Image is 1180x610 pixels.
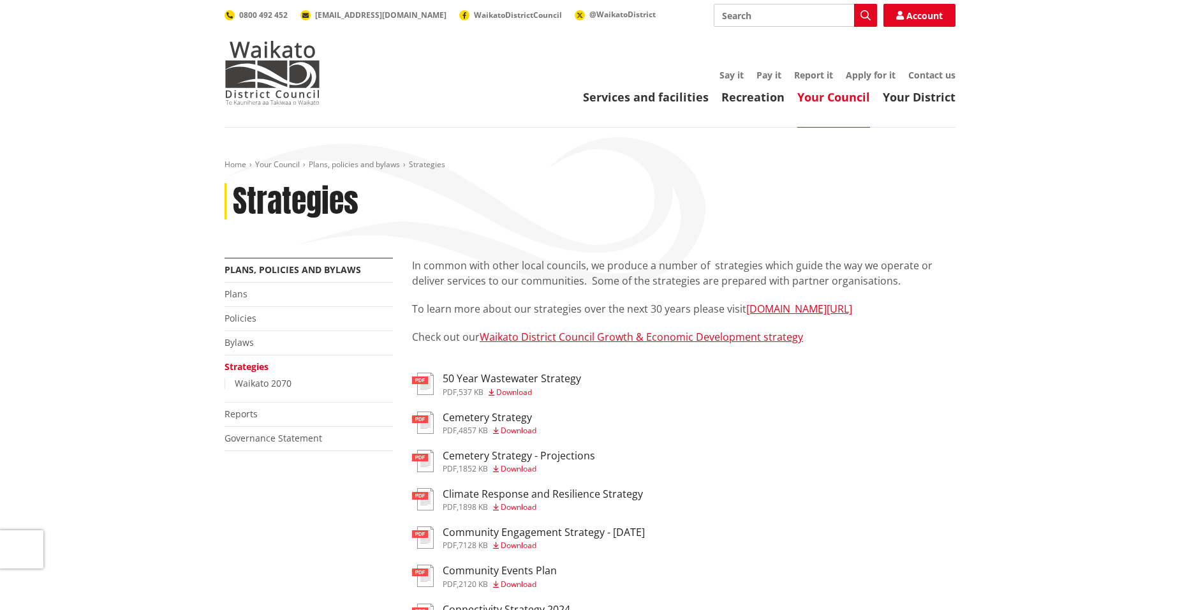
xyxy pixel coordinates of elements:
p: To learn more about our strategies over the next 30 years please visit [412,301,955,316]
a: Bylaws [225,336,254,348]
a: WaikatoDistrictCouncil [459,10,562,20]
div: , [443,465,595,473]
nav: breadcrumb [225,160,955,170]
a: Waikato 2070 [235,377,291,389]
div: , [443,389,581,396]
a: [EMAIL_ADDRESS][DOMAIN_NAME] [300,10,446,20]
span: Download [501,579,536,590]
span: @WaikatoDistrict [589,9,656,20]
span: pdf [443,502,457,512]
a: Climate Response and Resilience Strategy pdf,1898 KB Download [412,488,643,511]
h3: 50 Year Wastewater Strategy [443,373,581,385]
a: Reports [225,408,258,420]
a: Governance Statement [225,432,322,444]
img: document-pdf.svg [412,450,434,472]
h1: Strategies [233,183,358,220]
a: Pay it [756,69,781,81]
h3: Community Events Plan [443,565,557,577]
a: Cemetery Strategy - Projections pdf,1852 KB Download [412,450,595,473]
a: 50 Year Wastewater Strategy pdf,537 KB Download [412,373,581,396]
span: pdf [443,463,457,474]
h3: Cemetery Strategy - Projections [443,450,595,462]
a: Strategies [225,361,269,373]
span: Download [501,540,536,551]
a: Your Council [797,89,870,105]
a: Account [883,4,955,27]
a: Your Council [255,159,300,170]
span: 1852 KB [459,463,488,474]
h3: Cemetery Strategy [443,412,536,424]
span: 7128 KB [459,540,488,551]
span: pdf [443,425,457,436]
a: Say it [719,69,744,81]
span: 2120 KB [459,579,488,590]
div: , [443,427,536,435]
a: Cemetery Strategy pdf,4857 KB Download [412,412,536,435]
a: Community Engagement Strategy - [DATE] pdf,7128 KB Download [412,526,645,549]
img: document-pdf.svg [412,412,434,434]
span: pdf [443,579,457,590]
a: Your District [883,89,955,105]
div: , [443,581,557,588]
img: document-pdf.svg [412,526,434,549]
span: [EMAIL_ADDRESS][DOMAIN_NAME] [315,10,446,20]
a: Contact us [908,69,955,81]
a: Recreation [721,89,785,105]
a: Plans, policies and bylaws [225,264,361,276]
span: Download [496,387,532,398]
a: 0800 492 452 [225,10,288,20]
span: 1898 KB [459,502,488,512]
img: document-pdf.svg [412,373,434,395]
a: Apply for it [846,69,896,81]
img: document-pdf.svg [412,565,434,587]
img: Waikato District Council - Te Kaunihera aa Takiwaa o Waikato [225,41,320,105]
h3: Climate Response and Resilience Strategy [443,488,643,500]
a: Community Events Plan pdf,2120 KB Download [412,565,557,588]
span: WaikatoDistrictCouncil [474,10,562,20]
a: Report it [794,69,833,81]
a: Home [225,159,246,170]
img: document-pdf.svg [412,488,434,510]
h3: Community Engagement Strategy - [DATE] [443,526,645,539]
div: , [443,503,643,511]
a: Policies [225,312,256,324]
div: Check out our [412,258,955,360]
span: Strategies [409,159,445,170]
span: pdf [443,387,457,398]
a: Waikato District Council Growth & Economic Development strategy [480,330,803,344]
span: Download [501,425,536,436]
span: Download [501,502,536,512]
span: 4857 KB [459,425,488,436]
a: @WaikatoDistrict [575,9,656,20]
span: 0800 492 452 [239,10,288,20]
span: pdf [443,540,457,551]
a: Services and facilities [583,89,709,105]
a: Plans [225,288,247,300]
div: , [443,542,645,549]
a: Plans, policies and bylaws [309,159,400,170]
span: Download [501,463,536,474]
input: Search input [714,4,877,27]
span: 537 KB [459,387,483,398]
a: [DOMAIN_NAME][URL] [746,302,852,316]
p: In common with other local councils, we produce a number of strategies which guide the way we ope... [412,258,955,288]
